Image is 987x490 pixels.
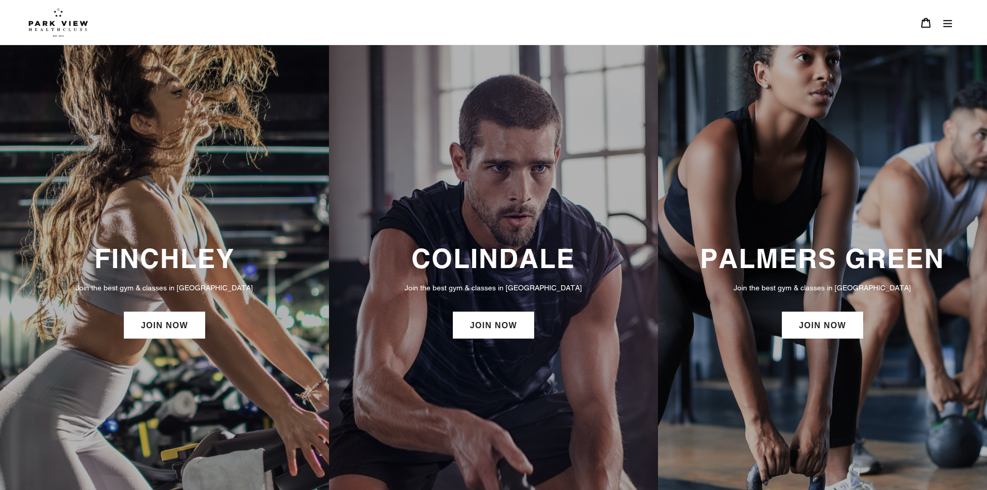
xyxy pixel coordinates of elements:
p: Join the best gym & classes in [GEOGRAPHIC_DATA] [668,282,977,293]
p: Join the best gym & classes in [GEOGRAPHIC_DATA] [10,282,319,293]
a: JOIN NOW: Palmers Green Membership [782,312,863,339]
h3: FINCHLEY [10,243,319,274]
h3: PALMERS GREEN [668,243,977,274]
h3: COLINDALE [339,243,648,274]
img: Park view health clubs is a gym near you. [28,8,88,37]
a: JOIN NOW: Finchley Membership [124,312,205,339]
a: JOIN NOW: Colindale Membership [453,312,534,339]
p: Join the best gym & classes in [GEOGRAPHIC_DATA] [339,282,648,293]
button: Menu [937,11,959,34]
